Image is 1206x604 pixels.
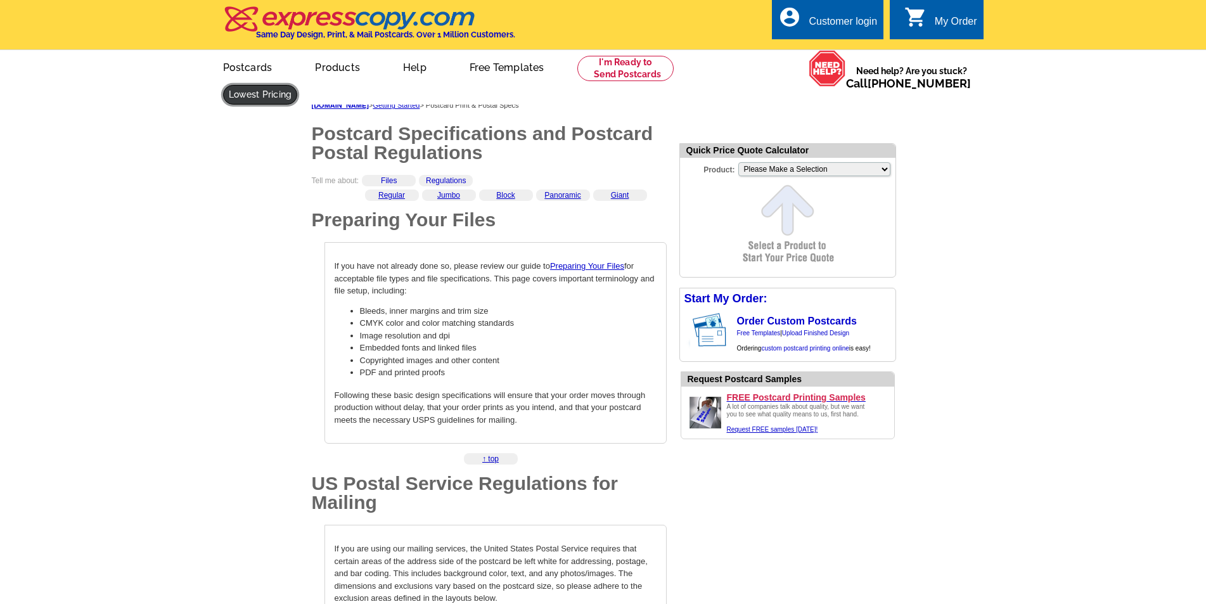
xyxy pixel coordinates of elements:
a: Files [381,176,397,185]
div: Tell me about: [312,175,667,196]
span: > > Postcard Print & Postal Specs [312,101,519,109]
a: Upload Finished Design [782,330,849,337]
p: Following these basic design specifications will ensure that your order moves through production ... [335,389,657,427]
a: shopping_cart My Order [904,14,977,30]
i: account_circle [778,6,801,29]
a: FREE Postcard Printing Samples [727,392,889,403]
a: Same Day Design, Print, & Mail Postcards. Over 1 Million Customers. [223,15,515,39]
span: Call [846,77,971,90]
i: shopping_cart [904,6,927,29]
li: Image resolution and dpi [360,330,657,342]
p: If you have not already done so, please review our guide to for acceptable file types and file sp... [335,260,657,297]
div: Start My Order: [680,288,895,309]
a: ↑ top [482,454,499,463]
a: Panoramic [544,191,581,200]
iframe: LiveChat chat widget [953,309,1206,604]
img: post card showing stamp and address area [690,309,735,351]
li: Copyrighted images and other content [360,354,657,367]
a: custom postcard printing online [761,345,849,352]
h1: US Postal Service Regulations for Mailing [312,474,667,512]
a: [DOMAIN_NAME] [312,101,369,109]
a: Free Templates [449,51,565,81]
li: PDF and printed proofs [360,366,657,379]
a: Order Custom Postcards [737,316,857,326]
a: Getting Started [373,101,420,109]
a: Free Templates [737,330,781,337]
h4: Same Day Design, Print, & Mail Postcards. Over 1 Million Customers. [256,30,515,39]
li: Embedded fonts and linked files [360,342,657,354]
label: Product: [680,161,737,176]
a: Request FREE samples [DATE]! [727,426,818,433]
div: Quick Price Quote Calculator [680,144,895,158]
a: Regulations [426,176,466,185]
h1: Preparing Your Files [312,210,667,229]
a: [PHONE_NUMBER] [868,77,971,90]
img: Upload a design ready to be printed [686,394,724,432]
a: Giant [611,191,629,200]
div: My Order [935,16,977,34]
a: Products [295,51,380,81]
li: Bleeds, inner margins and trim size [360,305,657,318]
div: Request Postcard Samples [688,373,894,386]
a: Regular [378,191,405,200]
a: Block [496,191,515,200]
a: Jumbo [437,191,460,200]
a: Postcards [203,51,293,81]
a: account_circle Customer login [778,14,877,30]
span: | Ordering is easy! [737,330,871,352]
h1: Postcard Specifications and Postcard Postal Regulations [312,124,667,162]
img: background image for postcard [680,309,690,351]
div: A lot of companies talk about quality, but we want you to see what quality means to us, first hand. [727,403,873,434]
li: CMYK color and color matching standards [360,317,657,330]
a: Help [383,51,447,81]
div: Customer login [809,16,877,34]
span: Need help? Are you stuck? [846,65,977,90]
a: Preparing Your Files [550,261,624,271]
img: help [809,50,846,87]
